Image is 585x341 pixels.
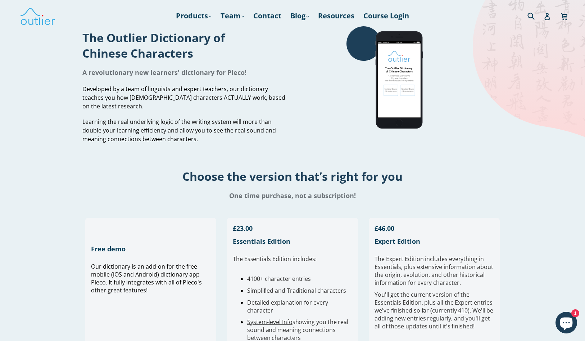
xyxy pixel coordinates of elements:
a: System-level Info [247,318,292,326]
span: £46.00 [375,224,394,233]
a: Contact [250,9,285,22]
span: 4100+ character entries [247,275,311,283]
span: Detailed explanation for every character [247,299,328,314]
input: Search [526,8,545,23]
a: currently 410 [432,306,468,314]
a: Team [217,9,248,22]
span: Simplified and Traditional characters [247,287,346,295]
h1: The Outlier Dictionary of Chinese Characters [82,30,287,61]
span: verything in Essentials, plus extensive information about the origin, evolution, and other histor... [375,255,493,287]
h1: Essentials Edition [233,237,352,246]
a: Blog [287,9,313,22]
a: Course Login [360,9,413,22]
span: Our dictionary is an add-on for the free mobile (iOS and Android) dictionary app Pleco. It fully ... [91,263,202,294]
inbox-online-store-chat: Shopify online store chat [553,312,579,335]
h1: Free demo [91,244,210,253]
span: You'll get the current version of the Essentials Edition, plus all the Expert entries we've finis... [375,291,493,330]
h1: A revolutionary new learners' dictionary for Pleco! [82,68,287,77]
h1: Expert Edition [375,237,494,246]
a: Resources [314,9,358,22]
span: Learning the real underlying logic of the writing system will more than double your learning effi... [82,118,276,143]
span: The Expert Edition includes e [375,255,452,263]
span: Developed by a team of linguists and expert teachers, our dictionary teaches you how [DEMOGRAPHIC... [82,85,285,110]
span: The Essentials Edition includes: [233,255,316,263]
span: £23.00 [233,224,253,233]
a: Products [172,9,215,22]
img: Outlier Linguistics [20,5,56,26]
